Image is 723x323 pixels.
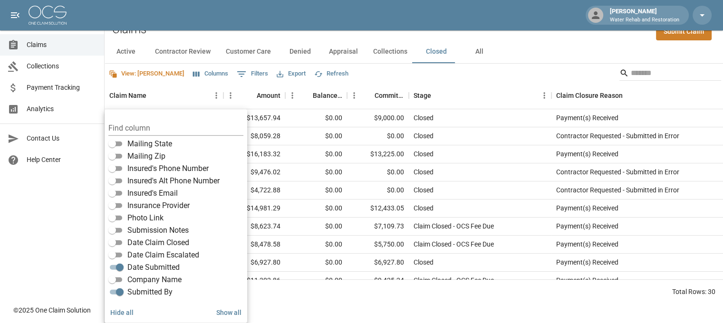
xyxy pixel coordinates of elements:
div: $13,225.00 [347,145,409,163]
div: $0.00 [285,181,347,199]
button: Collections [366,40,415,63]
div: Claim Closure Reason [556,82,623,109]
div: Contractor Requested - Submitted in Error [556,185,679,195]
div: Contractor Requested - Submitted in Error [556,131,679,141]
div: Claim Closed - OCS Fee Due [414,275,494,285]
div: $5,750.00 [347,236,409,254]
div: Payment(s) Received [556,149,618,159]
button: Sort [299,89,313,102]
div: $9,425.24 [347,272,409,290]
div: Payment(s) Received [556,275,618,285]
button: Denied [279,40,321,63]
button: Select columns [191,66,231,81]
div: $9,476.02 [223,163,285,181]
div: Closed [414,167,434,177]
button: Export [274,66,308,81]
div: Payment(s) Received [556,113,618,123]
div: $0.00 [285,254,347,272]
button: Show filters [234,66,270,82]
div: $6,927.80 [347,254,409,272]
span: Submitted By [127,286,173,298]
div: Closed [414,257,434,267]
p: Water Rehab and Restoration [610,16,679,24]
div: $9,000.00 [347,109,409,127]
div: $8,623.74 [223,218,285,236]
div: Claim Name [105,82,223,109]
button: Active [105,40,147,63]
img: ocs-logo-white-transparent.png [29,6,67,25]
div: $0.00 [285,145,347,163]
span: Insured's Alt Phone Number [127,175,220,187]
button: Appraisal [321,40,366,63]
button: Menu [209,88,223,103]
div: Closed [414,113,434,123]
span: Collections [27,61,96,71]
button: All [458,40,501,63]
div: Claim Closed - OCS Fee Due [414,221,494,231]
span: Contact Us [27,133,96,143]
button: Menu [537,88,551,103]
span: Payment Tracking [27,83,96,93]
button: Customer Care [218,40,279,63]
div: Payment(s) Received [556,221,618,231]
span: Company Name [127,274,182,285]
div: Total Rows: 30 [672,287,715,296]
div: dynamic tabs [105,40,723,63]
span: Insured's Phone Number [127,163,209,174]
div: $4,722.88 [223,181,285,199]
button: Sort [623,89,636,102]
div: $0.00 [347,127,409,145]
span: Analytics [27,104,96,114]
span: Submission Notes [127,225,189,236]
button: Sort [146,89,160,102]
span: Mailing Zip [127,151,165,162]
div: [PERSON_NAME] [606,7,683,24]
div: Contractor Requested - Submitted in Error [556,167,679,177]
div: Claim Name [109,82,146,109]
span: Photo Link [127,212,164,224]
button: Show all [212,304,245,321]
button: Menu [347,88,361,103]
div: Select columns [105,109,247,323]
div: Claim Closed - OCS Fee Due [414,239,494,249]
div: $8,478.58 [223,236,285,254]
div: Amount [223,82,285,109]
div: Committed Amount [375,82,404,109]
div: $6,927.80 [223,254,285,272]
div: $0.00 [347,163,409,181]
div: Payment(s) Received [556,239,618,249]
div: Stage [414,82,431,109]
div: $0.00 [285,236,347,254]
div: Search [619,66,721,83]
div: Balance Due [313,82,342,109]
div: $0.00 [347,181,409,199]
button: Menu [223,88,238,103]
button: View: [PERSON_NAME] [106,66,187,81]
span: Help Center [27,155,96,165]
div: Amount [257,82,280,109]
div: $0.00 [285,218,347,236]
span: Date Submitted [127,262,180,273]
div: $16,183.32 [223,145,285,163]
button: Hide all [106,304,137,321]
div: Closed [414,203,434,213]
span: Date Claim Escalated [127,249,199,261]
div: $13,657.94 [223,109,285,127]
span: Date Claim Closed [127,237,189,248]
span: Claims [27,40,96,50]
button: open drawer [6,6,25,25]
div: $12,433.05 [347,199,409,218]
span: Insured's Email [127,188,178,199]
div: $0.00 [285,109,347,127]
div: $0.00 [285,163,347,181]
div: $0.00 [285,199,347,218]
div: Closed [414,131,434,141]
a: Submit Claim [656,23,712,40]
div: Payment(s) Received [556,203,618,213]
div: $8,059.28 [223,127,285,145]
button: Refresh [312,66,351,81]
button: Closed [415,40,458,63]
div: $0.00 [285,272,347,290]
button: Sort [431,89,444,102]
button: Contractor Review [147,40,218,63]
